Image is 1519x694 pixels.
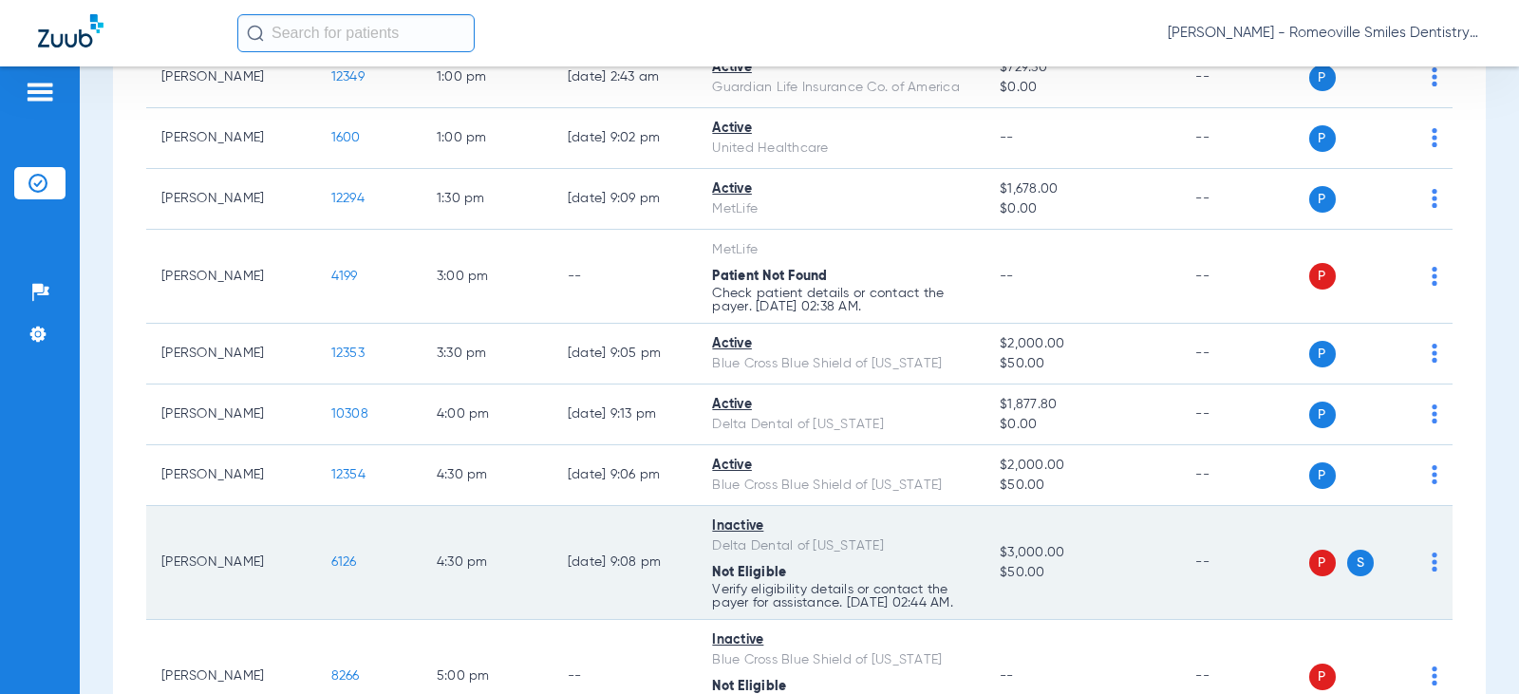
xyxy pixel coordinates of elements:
[422,445,553,506] td: 4:30 PM
[712,334,969,354] div: Active
[712,650,969,670] div: Blue Cross Blue Shield of [US_STATE]
[331,669,360,683] span: 8266
[553,230,698,324] td: --
[331,70,365,84] span: 12349
[1000,334,1165,354] span: $2,000.00
[553,506,698,620] td: [DATE] 9:08 PM
[1432,553,1437,572] img: group-dot-blue.svg
[1000,563,1165,583] span: $50.00
[553,445,698,506] td: [DATE] 9:06 PM
[1309,550,1336,576] span: P
[146,47,316,108] td: [PERSON_NAME]
[1000,543,1165,563] span: $3,000.00
[712,630,969,650] div: Inactive
[1432,465,1437,484] img: group-dot-blue.svg
[331,192,365,205] span: 12294
[331,270,358,283] span: 4199
[1347,550,1374,576] span: S
[146,230,316,324] td: [PERSON_NAME]
[553,169,698,230] td: [DATE] 9:09 PM
[1000,456,1165,476] span: $2,000.00
[712,680,786,693] span: Not Eligible
[1000,179,1165,199] span: $1,678.00
[1180,230,1308,324] td: --
[1432,404,1437,423] img: group-dot-blue.svg
[1432,67,1437,86] img: group-dot-blue.svg
[712,516,969,536] div: Inactive
[422,385,553,445] td: 4:00 PM
[1432,189,1437,208] img: group-dot-blue.svg
[1180,385,1308,445] td: --
[712,139,969,159] div: United Healthcare
[712,415,969,435] div: Delta Dental of [US_STATE]
[247,25,264,42] img: Search Icon
[1000,415,1165,435] span: $0.00
[25,81,55,103] img: hamburger-icon
[38,14,103,47] img: Zuub Logo
[553,324,698,385] td: [DATE] 9:05 PM
[712,199,969,219] div: MetLife
[1000,199,1165,219] span: $0.00
[712,395,969,415] div: Active
[422,506,553,620] td: 4:30 PM
[1309,402,1336,428] span: P
[1000,395,1165,415] span: $1,877.80
[712,583,969,610] p: Verify eligibility details or contact the payer for assistance. [DATE] 02:44 AM.
[1180,169,1308,230] td: --
[1168,24,1481,43] span: [PERSON_NAME] - Romeoville Smiles Dentistry
[237,14,475,52] input: Search for patients
[422,324,553,385] td: 3:30 PM
[1000,131,1014,144] span: --
[712,476,969,496] div: Blue Cross Blue Shield of [US_STATE]
[422,47,553,108] td: 1:00 PM
[1432,344,1437,363] img: group-dot-blue.svg
[331,407,368,421] span: 10308
[712,58,969,78] div: Active
[1309,341,1336,367] span: P
[1309,664,1336,690] span: P
[1000,78,1165,98] span: $0.00
[1309,263,1336,290] span: P
[1000,354,1165,374] span: $50.00
[146,506,316,620] td: [PERSON_NAME]
[146,385,316,445] td: [PERSON_NAME]
[1432,666,1437,685] img: group-dot-blue.svg
[1309,125,1336,152] span: P
[1309,65,1336,91] span: P
[1180,108,1308,169] td: --
[712,179,969,199] div: Active
[1180,324,1308,385] td: --
[712,536,969,556] div: Delta Dental of [US_STATE]
[331,131,361,144] span: 1600
[1180,506,1308,620] td: --
[1432,267,1437,286] img: group-dot-blue.svg
[712,287,969,313] p: Check patient details or contact the payer. [DATE] 02:38 AM.
[146,445,316,506] td: [PERSON_NAME]
[146,324,316,385] td: [PERSON_NAME]
[553,47,698,108] td: [DATE] 2:43 AM
[553,108,698,169] td: [DATE] 9:02 PM
[712,354,969,374] div: Blue Cross Blue Shield of [US_STATE]
[331,347,365,360] span: 12353
[331,468,366,481] span: 12354
[712,270,827,283] span: Patient Not Found
[422,169,553,230] td: 1:30 PM
[1309,186,1336,213] span: P
[422,108,553,169] td: 1:00 PM
[712,566,786,579] span: Not Eligible
[1000,270,1014,283] span: --
[712,456,969,476] div: Active
[712,240,969,260] div: MetLife
[1180,445,1308,506] td: --
[1000,476,1165,496] span: $50.00
[553,385,698,445] td: [DATE] 9:13 PM
[146,108,316,169] td: [PERSON_NAME]
[712,119,969,139] div: Active
[1309,462,1336,489] span: P
[712,78,969,98] div: Guardian Life Insurance Co. of America
[422,230,553,324] td: 3:00 PM
[146,169,316,230] td: [PERSON_NAME]
[331,555,357,569] span: 6126
[1432,128,1437,147] img: group-dot-blue.svg
[1000,669,1014,683] span: --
